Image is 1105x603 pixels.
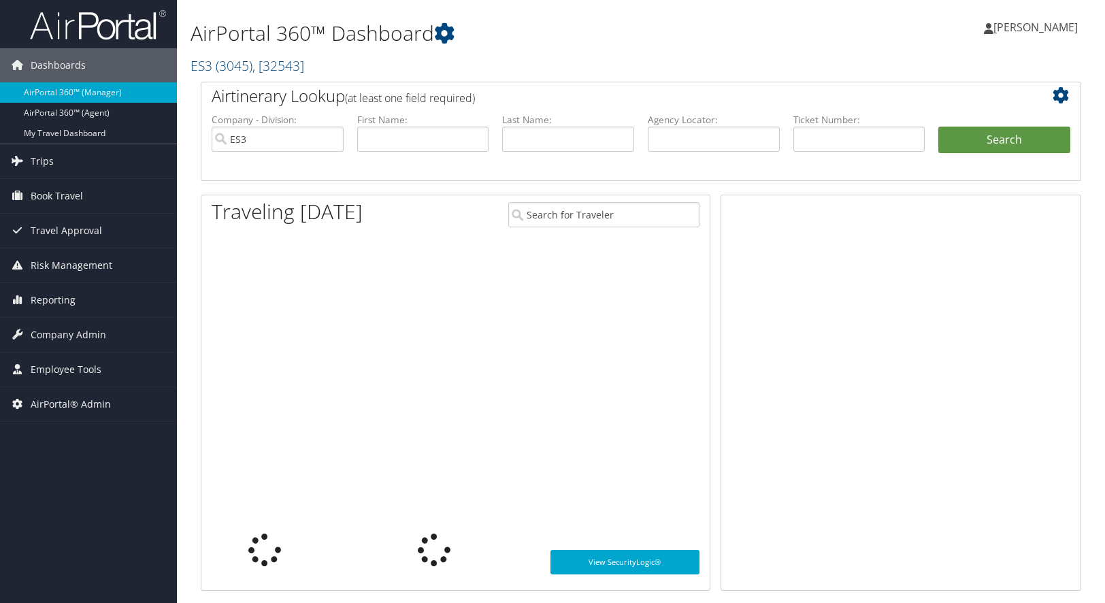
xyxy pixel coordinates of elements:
[938,127,1070,154] button: Search
[31,179,83,213] span: Book Travel
[993,20,1078,35] span: [PERSON_NAME]
[31,48,86,82] span: Dashboards
[508,202,699,227] input: Search for Traveler
[30,9,166,41] img: airportal-logo.png
[648,113,780,127] label: Agency Locator:
[252,56,304,75] span: , [ 32543 ]
[191,19,791,48] h1: AirPortal 360™ Dashboard
[31,214,102,248] span: Travel Approval
[31,387,111,421] span: AirPortal® Admin
[984,7,1091,48] a: [PERSON_NAME]
[31,248,112,282] span: Risk Management
[550,550,699,574] a: View SecurityLogic®
[216,56,252,75] span: ( 3045 )
[357,113,489,127] label: First Name:
[212,113,344,127] label: Company - Division:
[31,353,101,387] span: Employee Tools
[502,113,634,127] label: Last Name:
[212,197,363,226] h1: Traveling [DATE]
[793,113,925,127] label: Ticket Number:
[31,144,54,178] span: Trips
[191,56,304,75] a: ES3
[31,283,76,317] span: Reporting
[31,318,106,352] span: Company Admin
[212,84,997,108] h2: Airtinerary Lookup
[345,91,475,105] span: (at least one field required)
